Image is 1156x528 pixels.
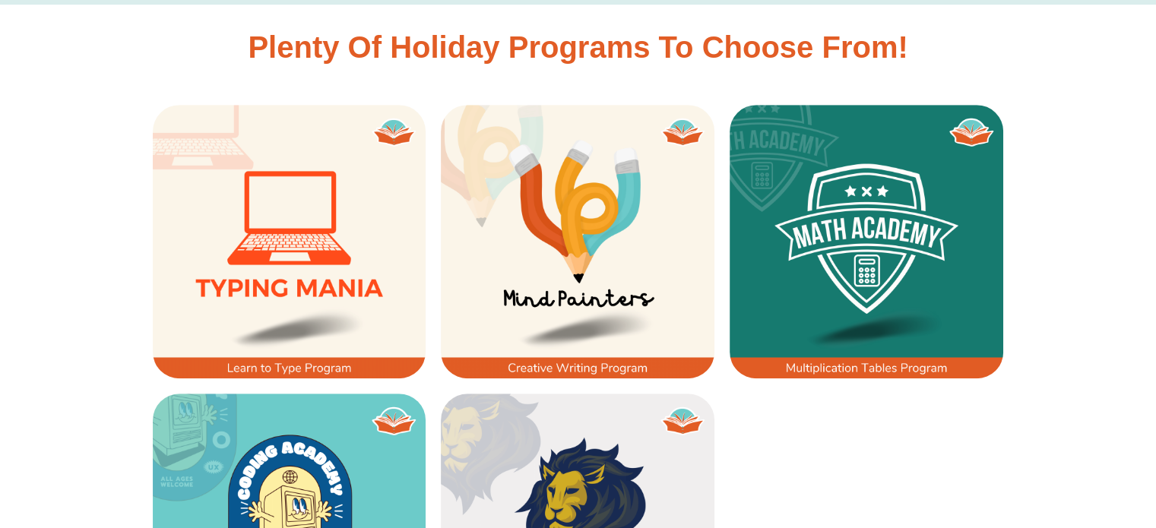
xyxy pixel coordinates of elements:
iframe: Chat Widget [1080,455,1156,528]
h3: Plenty of Holiday Programs to choose from! [145,32,1012,62]
img: Multiplication Holiday Program [730,105,1003,378]
img: Creative Writing Holiday Program [441,105,714,378]
img: Speed Typing Holiday Program [153,105,426,378]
